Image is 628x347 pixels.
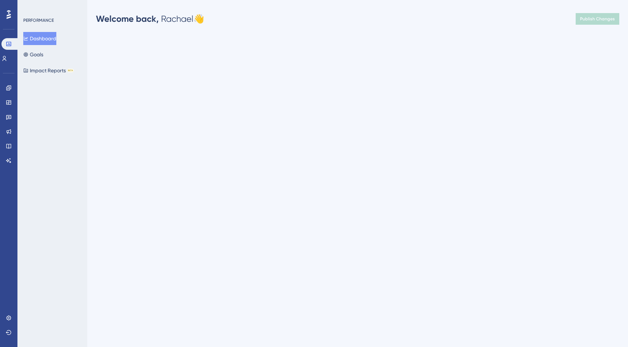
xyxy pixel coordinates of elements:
[67,69,74,72] div: BETA
[576,13,619,25] button: Publish Changes
[96,13,204,25] div: Rachael 👋
[23,64,74,77] button: Impact ReportsBETA
[96,13,159,24] span: Welcome back,
[23,32,56,45] button: Dashboard
[23,17,54,23] div: PERFORMANCE
[580,16,615,22] span: Publish Changes
[23,48,43,61] button: Goals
